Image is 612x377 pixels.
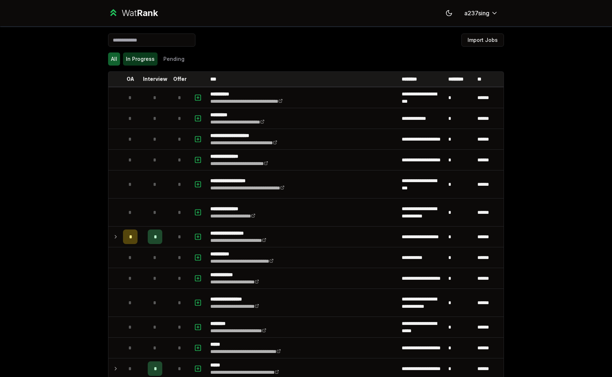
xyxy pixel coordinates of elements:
[108,52,120,66] button: All
[461,34,504,47] button: Import Jobs
[173,75,187,83] p: Offer
[108,7,158,19] a: WatRank
[160,52,187,66] button: Pending
[464,9,489,17] span: a237sing
[123,52,158,66] button: In Progress
[143,75,167,83] p: Interview
[458,7,504,20] button: a237sing
[122,7,158,19] div: Wat
[137,8,158,18] span: Rank
[127,75,134,83] p: OA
